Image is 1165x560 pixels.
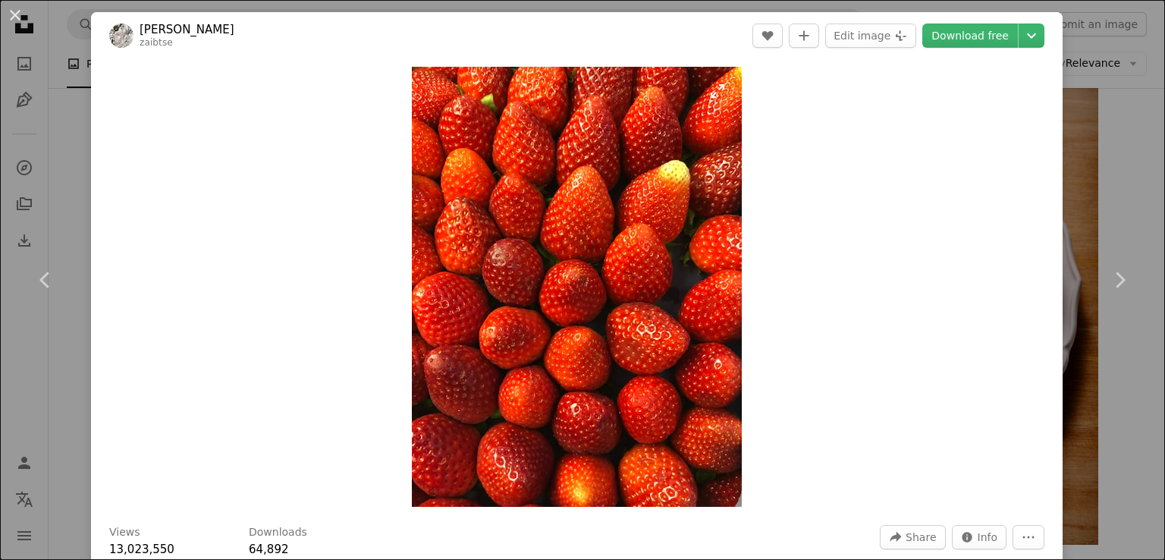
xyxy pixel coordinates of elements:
[1019,24,1044,48] button: Choose download size
[1013,525,1044,549] button: More Actions
[109,24,133,48] img: Go to ZaiB Tse's profile
[109,543,174,556] span: 13,023,550
[1074,207,1165,353] a: Next
[249,525,307,540] h3: Downloads
[412,67,742,507] img: bunch of strawberries
[752,24,783,48] button: Like
[825,24,916,48] button: Edit image
[789,24,819,48] button: Add to Collection
[906,526,936,549] span: Share
[249,543,289,556] span: 64,892
[109,525,140,540] h3: Views
[880,525,945,549] button: Share this image
[412,67,742,507] button: Zoom in on this image
[140,37,173,48] a: zaibtse
[978,526,998,549] span: Info
[140,22,234,37] a: [PERSON_NAME]
[952,525,1007,549] button: Stats about this image
[922,24,1018,48] a: Download free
